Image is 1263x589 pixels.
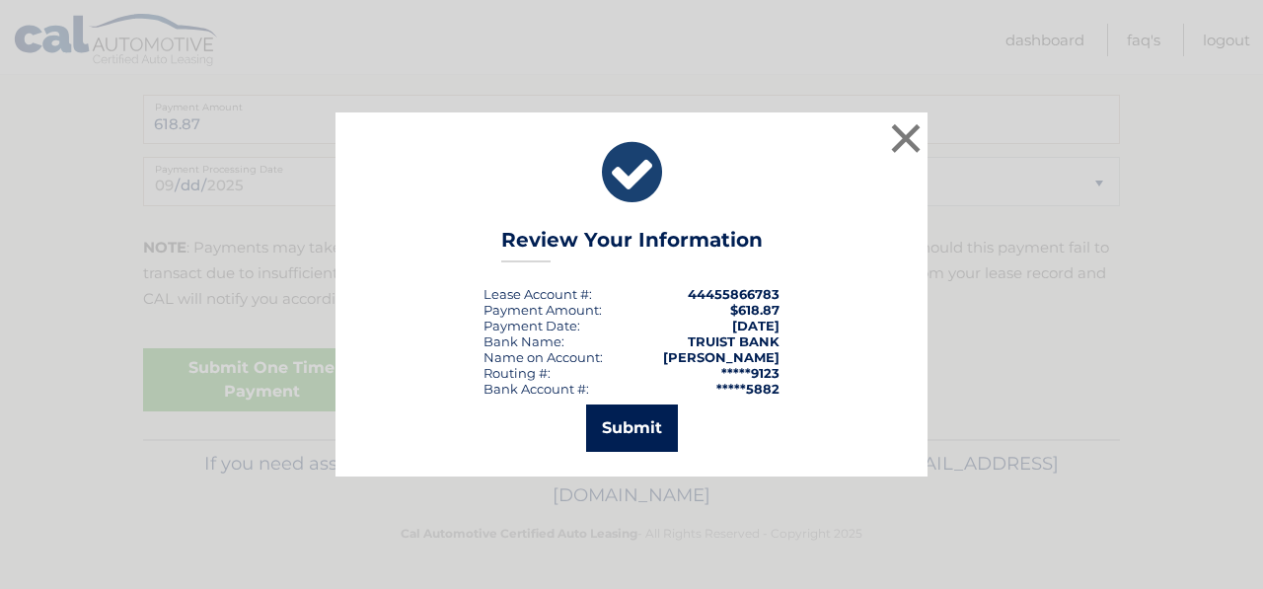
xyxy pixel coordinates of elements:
button: Submit [586,405,678,452]
div: Routing #: [483,365,551,381]
div: : [483,318,580,333]
span: [DATE] [732,318,780,333]
div: Payment Amount: [483,302,602,318]
span: Payment Date [483,318,577,333]
div: Lease Account #: [483,286,592,302]
div: Bank Account #: [483,381,589,397]
button: × [886,118,926,158]
div: Name on Account: [483,349,603,365]
div: Bank Name: [483,333,564,349]
h3: Review Your Information [501,228,763,262]
strong: 44455866783 [688,286,780,302]
strong: TRUIST BANK [688,333,780,349]
span: $618.87 [730,302,780,318]
strong: [PERSON_NAME] [663,349,780,365]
